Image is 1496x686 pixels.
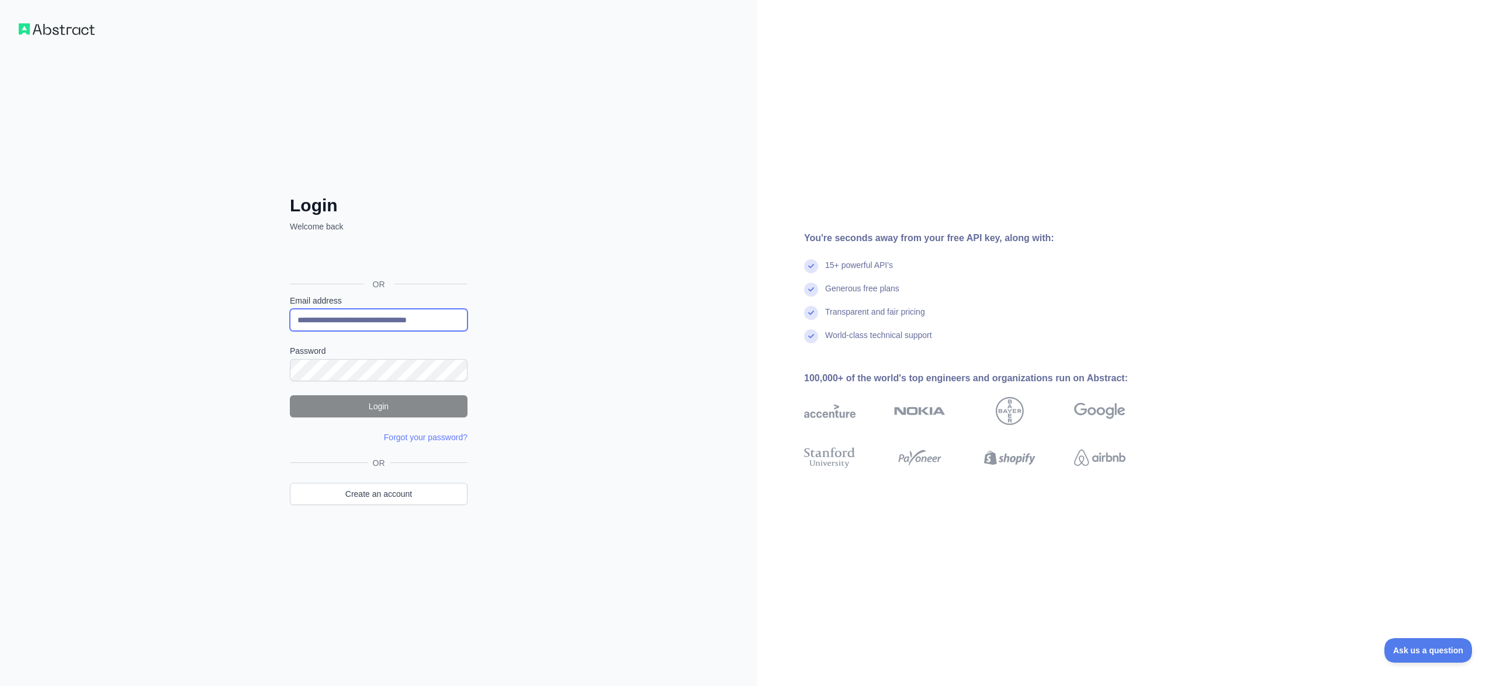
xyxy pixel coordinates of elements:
a: Forgot your password? [384,433,467,442]
img: check mark [804,259,818,273]
span: OR [368,457,390,469]
img: airbnb [1074,445,1126,471]
img: check mark [804,283,818,297]
img: bayer [996,397,1024,425]
div: 15+ powerful API's [825,259,893,283]
img: shopify [984,445,1036,471]
label: Password [290,345,467,357]
img: check mark [804,329,818,343]
h2: Login [290,195,467,216]
div: Transparent and fair pricing [825,306,925,329]
a: Create an account [290,483,467,505]
img: google [1074,397,1126,425]
img: stanford university [804,445,856,471]
div: 100,000+ of the world's top engineers and organizations run on Abstract: [804,371,1163,385]
span: OR [363,278,394,290]
div: Generous free plans [825,283,899,306]
iframe: Toggle Customer Support [1384,638,1473,663]
iframe: “使用 Google 账号登录”按钮 [284,245,471,271]
label: Email address [290,295,467,307]
img: check mark [804,306,818,320]
img: Workflow [19,23,95,35]
p: Welcome back [290,221,467,232]
img: accenture [804,397,856,425]
img: payoneer [894,445,946,471]
button: Login [290,395,467,417]
img: nokia [894,397,946,425]
div: World-class technical support [825,329,932,353]
div: You're seconds away from your free API key, along with: [804,231,1163,245]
